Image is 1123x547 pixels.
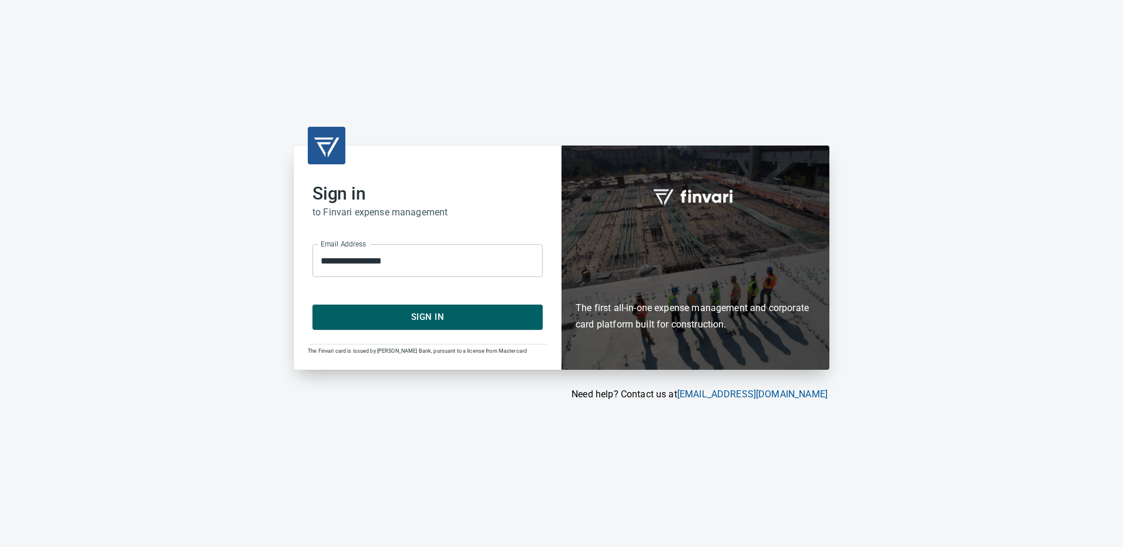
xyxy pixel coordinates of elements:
h6: The first all-in-one expense management and corporate card platform built for construction. [576,232,815,333]
span: The Finvari card is issued by [PERSON_NAME] Bank, pursuant to a license from Mastercard [308,348,527,354]
p: Need help? Contact us at [294,387,828,401]
button: Sign In [312,305,543,329]
a: [EMAIL_ADDRESS][DOMAIN_NAME] [677,389,828,400]
img: transparent_logo.png [312,131,341,160]
h6: to Finvari expense management [312,204,543,221]
span: Sign In [325,309,530,325]
h2: Sign in [312,183,543,204]
div: Finvari [561,146,829,369]
img: fullword_logo_white.png [651,183,739,210]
